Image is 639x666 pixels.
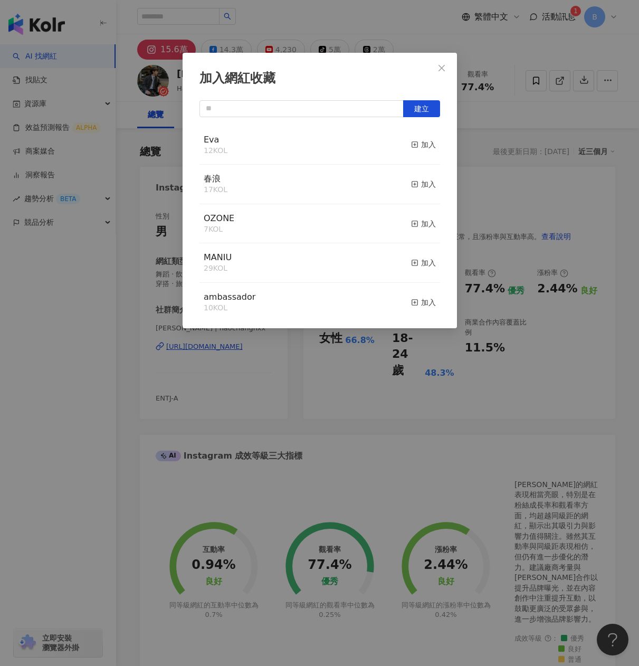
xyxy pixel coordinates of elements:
button: 加入 [411,291,436,313]
div: 加入 [411,178,436,190]
div: 加入 [411,139,436,150]
div: 7 KOL [204,224,234,235]
button: 加入 [411,134,436,156]
span: MANIU [204,252,232,262]
span: 建立 [414,104,429,113]
button: 加入 [411,213,436,235]
button: 加入 [411,173,436,195]
button: Close [431,58,452,79]
div: 10 KOL [204,303,255,313]
span: OZONE [204,213,234,223]
span: Eva [204,135,219,145]
a: OZONE [204,214,234,223]
div: 加入 [411,297,436,308]
a: 春浪 [204,175,221,183]
div: 29 KOL [204,263,232,274]
a: ambassador [204,293,255,301]
div: 加入 [411,218,436,230]
div: 加入 [411,257,436,269]
a: Eva [204,136,219,144]
a: MANIU [204,253,232,262]
span: ambassador [204,292,255,302]
button: 加入 [411,252,436,274]
div: 加入網紅收藏 [199,70,440,88]
span: 春浪 [204,174,221,184]
span: close [437,64,446,72]
div: 17 KOL [204,185,227,195]
button: 建立 [403,100,440,117]
div: 12 KOL [204,146,227,156]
